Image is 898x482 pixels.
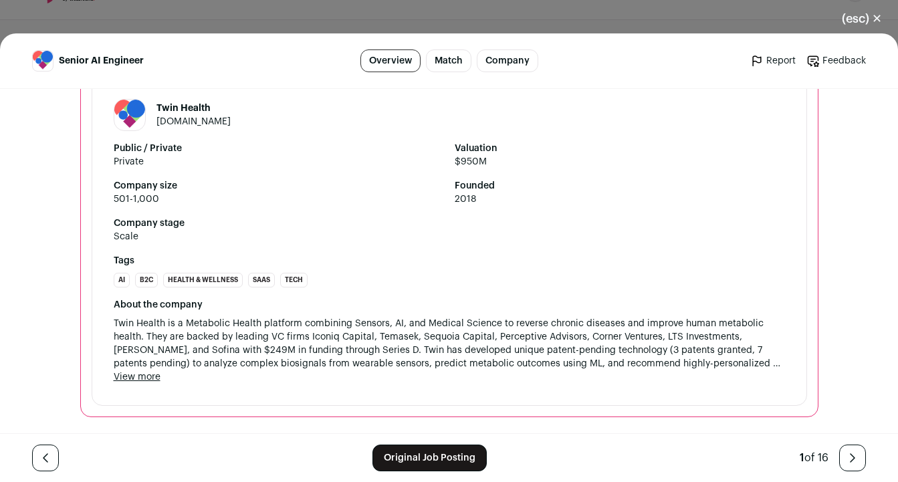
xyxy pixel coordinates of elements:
strong: Tags [114,254,785,267]
a: [DOMAIN_NAME] [156,117,231,126]
span: 501-1,000 [114,193,444,206]
h1: Twin Health [156,102,231,115]
span: $950M [455,155,785,168]
button: Close modal [826,4,898,33]
strong: Public / Private [114,142,444,155]
strong: Founded [455,179,785,193]
strong: Company stage [114,217,785,230]
li: Tech [280,273,308,287]
span: Senior AI Engineer [59,54,144,68]
a: Match [426,49,471,72]
div: of 16 [800,450,828,466]
li: AI [114,273,130,287]
strong: Company size [114,179,444,193]
li: Health & Wellness [163,273,243,287]
a: Feedback [806,54,866,68]
div: Scale [114,230,138,243]
a: Report [750,54,796,68]
span: 2018 [455,193,785,206]
span: 1 [800,453,804,463]
li: B2C [135,273,158,287]
div: About the company [114,298,785,312]
span: Private [114,155,444,168]
span: Twin Health is a Metabolic Health platform combining Sensors, AI, and Medical Science to reverse ... [114,317,785,370]
img: 3464525314745024f247fb4556abe6557c8d909c30c185cb0e7e6e819cdd7523.png [114,100,145,130]
a: Company [477,49,538,72]
li: SaaS [248,273,275,287]
strong: Valuation [455,142,785,155]
a: Overview [360,49,421,72]
a: Original Job Posting [372,445,487,471]
button: View more [114,370,160,384]
img: 3464525314745024f247fb4556abe6557c8d909c30c185cb0e7e6e819cdd7523.png [33,51,53,71]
